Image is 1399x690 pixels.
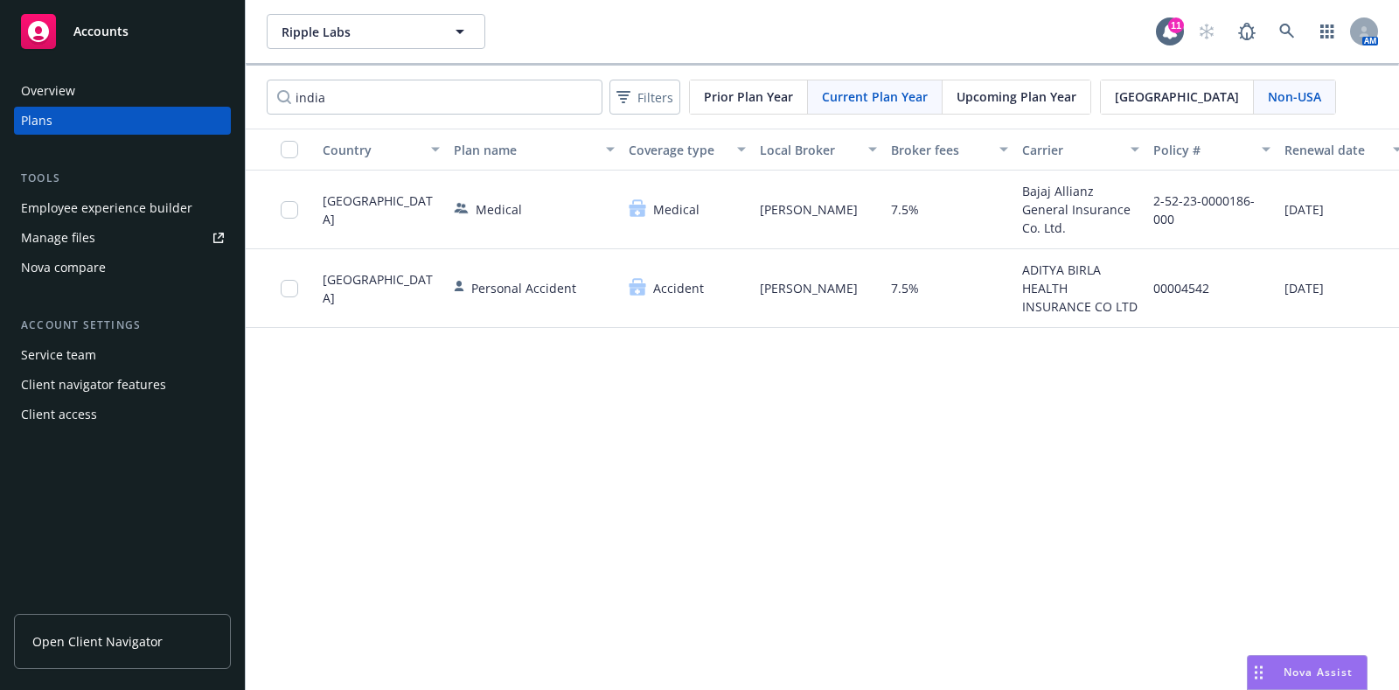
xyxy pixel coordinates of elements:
[1153,141,1251,159] div: Policy #
[14,254,231,282] a: Nova compare
[1284,200,1324,219] span: [DATE]
[21,107,52,135] div: Plans
[760,279,858,297] span: [PERSON_NAME]
[14,317,231,334] div: Account settings
[891,200,919,219] span: 7.5%
[267,80,602,115] input: Search by name
[1284,141,1382,159] div: Renewal date
[323,270,440,307] span: [GEOGRAPHIC_DATA]
[14,401,231,429] a: Client access
[282,23,433,41] span: Ripple Labs
[281,280,298,297] input: Toggle Row Selected
[316,129,447,171] button: Country
[760,141,858,159] div: Local Broker
[1115,87,1239,106] span: [GEOGRAPHIC_DATA]
[957,87,1076,106] span: Upcoming Plan Year
[653,200,699,219] span: Medical
[21,254,106,282] div: Nova compare
[1248,656,1270,689] div: Drag to move
[1229,14,1264,49] a: Report a Bug
[14,194,231,222] a: Employee experience builder
[471,279,576,297] span: Personal Accident
[1022,182,1139,237] span: Bajaj Allianz General Insurance Co. Ltd.
[21,341,96,369] div: Service team
[73,24,129,38] span: Accounts
[1268,87,1321,106] span: Non-USA
[1153,279,1209,297] span: 00004542
[21,401,97,429] div: Client access
[1247,655,1368,690] button: Nova Assist
[891,141,989,159] div: Broker fees
[14,77,231,105] a: Overview
[14,170,231,187] div: Tools
[622,129,753,171] button: Coverage type
[1146,129,1277,171] button: Policy #
[21,194,192,222] div: Employee experience builder
[281,201,298,219] input: Toggle Row Selected
[14,224,231,252] a: Manage files
[14,371,231,399] a: Client navigator features
[476,200,522,219] span: Medical
[1189,14,1224,49] a: Start snowing
[753,129,884,171] button: Local Broker
[21,224,95,252] div: Manage files
[323,192,440,228] span: [GEOGRAPHIC_DATA]
[822,87,928,106] span: Current Plan Year
[454,141,595,159] div: Plan name
[267,14,485,49] button: Ripple Labs
[1270,14,1305,49] a: Search
[884,129,1015,171] button: Broker fees
[1284,665,1353,680] span: Nova Assist
[760,200,858,219] span: [PERSON_NAME]
[1015,129,1146,171] button: Carrier
[32,632,163,651] span: Open Client Navigator
[613,85,677,110] span: Filters
[609,80,680,115] button: Filters
[323,141,421,159] div: Country
[14,341,231,369] a: Service team
[629,141,727,159] div: Coverage type
[1168,17,1184,33] div: 11
[653,279,704,297] span: Accident
[1310,14,1345,49] a: Switch app
[21,77,75,105] div: Overview
[14,107,231,135] a: Plans
[21,371,166,399] div: Client navigator features
[281,141,298,158] input: Select all
[1022,141,1120,159] div: Carrier
[1153,192,1270,228] span: 2-52-23-0000186-000
[14,7,231,56] a: Accounts
[704,87,793,106] span: Prior Plan Year
[637,88,673,107] span: Filters
[891,279,919,297] span: 7.5%
[447,129,622,171] button: Plan name
[1022,261,1139,316] span: ADITYA BIRLA HEALTH INSURANCE CO LTD
[1284,279,1324,297] span: [DATE]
